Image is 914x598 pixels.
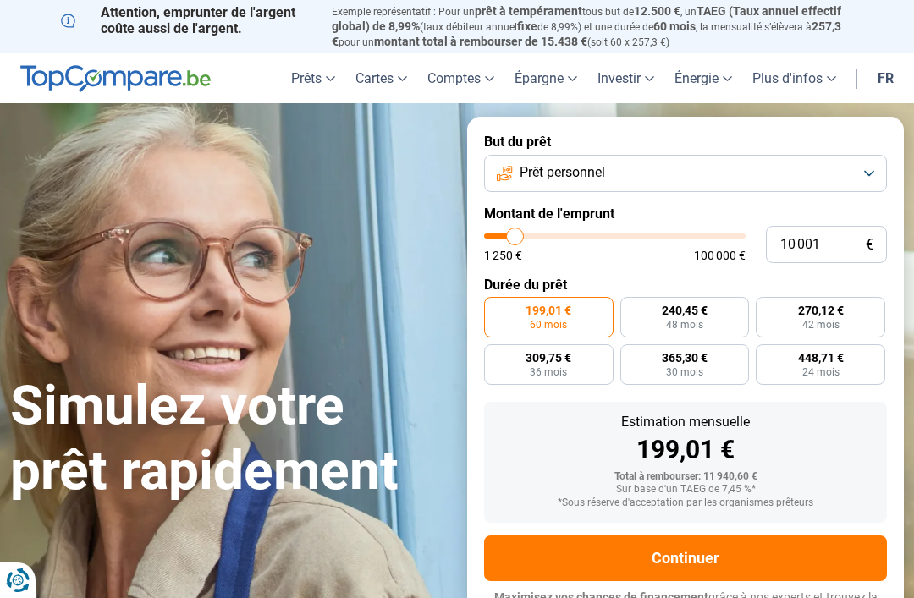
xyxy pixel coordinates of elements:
span: 42 mois [802,320,840,330]
img: TopCompare [20,65,211,92]
span: 36 mois [530,367,567,377]
span: 30 mois [666,367,703,377]
div: *Sous réserve d'acceptation par les organismes prêteurs [498,497,873,509]
span: 12.500 € [634,4,680,18]
button: Continuer [484,535,887,581]
div: Total à rembourser: 11 940,60 € [498,471,873,483]
a: Énergie [664,53,742,103]
button: Prêt personnel [484,155,887,192]
label: Durée du prêt [484,277,887,293]
span: TAEG (Taux annuel effectif global) de 8,99% [332,4,841,33]
a: Prêts [281,53,345,103]
h1: Simulez votre prêt rapidement [10,374,447,504]
div: Sur base d'un TAEG de 7,45 %* [498,484,873,496]
span: 365,30 € [662,352,708,364]
span: 60 mois [653,19,696,33]
a: Épargne [504,53,587,103]
div: Estimation mensuelle [498,415,873,429]
span: 1 250 € [484,250,522,261]
span: 100 000 € [694,250,746,261]
span: 309,75 € [526,352,571,364]
span: 24 mois [802,367,840,377]
a: Comptes [417,53,504,103]
p: Attention, emprunter de l'argent coûte aussi de l'argent. [61,4,311,36]
span: montant total à rembourser de 15.438 € [374,35,587,48]
span: € [866,238,873,252]
a: Plus d'infos [742,53,846,103]
span: 448,71 € [798,352,844,364]
span: 270,12 € [798,304,844,316]
a: Investir [587,53,664,103]
span: 199,01 € [526,304,571,316]
div: 199,01 € [498,437,873,463]
span: 60 mois [530,320,567,330]
a: Cartes [345,53,417,103]
a: fr [867,53,904,103]
span: 257,3 € [332,19,841,48]
span: fixe [517,19,537,33]
span: 48 mois [666,320,703,330]
p: Exemple représentatif : Pour un tous but de , un (taux débiteur annuel de 8,99%) et une durée de ... [332,4,853,49]
label: Montant de l'emprunt [484,206,887,222]
span: Prêt personnel [520,163,605,182]
span: 240,45 € [662,304,708,316]
label: But du prêt [484,134,887,150]
span: prêt à tempérament [475,4,582,18]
